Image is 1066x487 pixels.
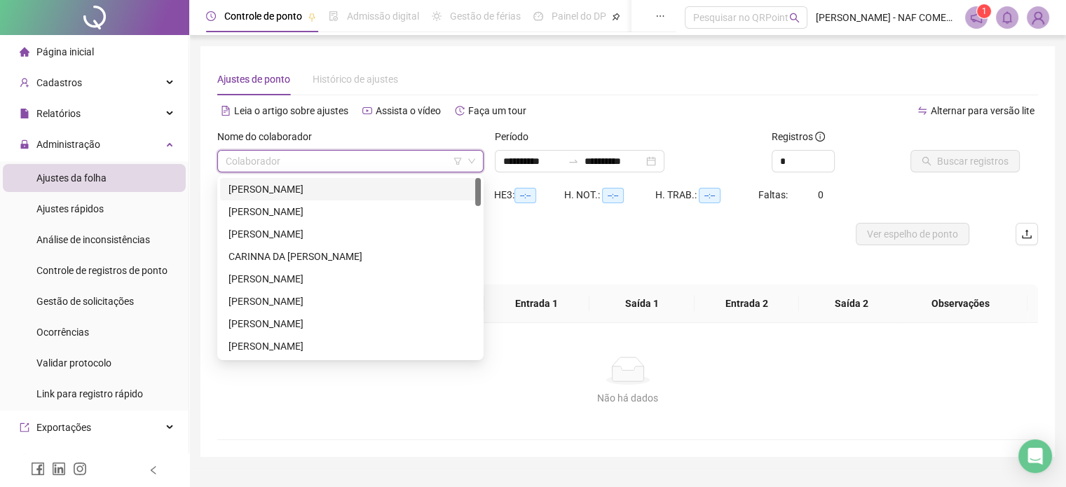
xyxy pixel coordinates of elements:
div: ADALBERTO GONÇALES NEGRAO [220,178,481,200]
span: dashboard [533,11,543,21]
div: [PERSON_NAME] [228,271,472,287]
div: [PERSON_NAME] [228,204,472,219]
span: Gestão de solicitações [36,296,134,307]
span: file [20,109,29,118]
span: search [789,13,800,23]
span: --:-- [514,188,536,203]
span: 0 [818,189,824,200]
th: Saída 2 [799,284,904,323]
span: Leia o artigo sobre ajustes [234,105,348,116]
span: Assista o vídeo [376,105,441,116]
th: Entrada 1 [484,284,589,323]
span: upload [1021,228,1032,240]
span: export [20,423,29,432]
div: HE 3: [494,187,564,203]
th: Entrada 2 [695,284,800,323]
span: history [455,106,465,116]
span: lock [20,139,29,149]
span: down [467,157,476,165]
span: pushpin [308,13,316,21]
span: left [149,465,158,475]
div: EDILSON CRUZ DA SILVA [220,313,481,335]
div: [PERSON_NAME] [228,316,472,331]
div: CARINNA DA [PERSON_NAME] [228,249,472,264]
button: Buscar registros [910,150,1020,172]
span: youtube [362,106,372,116]
label: Nome do colaborador [217,129,321,144]
span: Admissão digital [347,11,419,22]
div: H. TRAB.: [655,187,758,203]
span: 1 [982,6,987,16]
div: ANGELIA CRISTINA ALMEIDA CORREA [220,223,481,245]
span: linkedin [52,462,66,476]
div: [PERSON_NAME] [228,181,472,197]
span: filter [453,157,462,165]
span: Cadastros [36,77,82,88]
span: Administração [36,139,100,150]
span: [PERSON_NAME] - NAF COMERCIAL DE ALIMENTOS LTDA [816,10,957,25]
span: to [568,156,579,167]
span: user-add [20,78,29,88]
span: clock-circle [206,11,216,21]
span: Controle de ponto [224,11,302,22]
span: Painel do DP [552,11,606,22]
div: [PERSON_NAME] [228,338,472,354]
span: Ajustes de ponto [217,74,290,85]
span: instagram [73,462,87,476]
div: Open Intercom Messenger [1018,439,1052,473]
div: ADRIANA VIEIRA MARQUES LEITE [220,200,481,223]
div: EDGAR PINHEIRO GOMES [220,290,481,313]
div: H. NOT.: [564,187,655,203]
span: Histórico de ajustes [313,74,398,85]
span: --:-- [602,188,624,203]
th: Observações [894,284,1028,323]
th: Saída 1 [589,284,695,323]
div: CARINNA DA SILVA ELIAS [220,245,481,268]
span: facebook [31,462,45,476]
span: Observações [906,296,1017,311]
span: Validar protocolo [36,357,111,369]
div: Não há dados [234,390,1021,406]
span: Faltas: [758,189,790,200]
span: Relatórios [36,108,81,119]
span: home [20,47,29,57]
span: Exportações [36,422,91,433]
span: notification [970,11,983,24]
span: Ocorrências [36,327,89,338]
span: Link para registro rápido [36,388,143,399]
span: Análise de inconsistências [36,234,150,245]
span: Gestão de férias [450,11,521,22]
span: file-done [329,11,339,21]
span: Registros [772,129,825,144]
span: Ajustes rápidos [36,203,104,214]
img: 74275 [1027,7,1048,28]
span: sun [432,11,442,21]
span: pushpin [612,13,620,21]
span: info-circle [815,132,825,142]
span: Ajustes da folha [36,172,107,184]
div: CARLA LETICIA ANDRADE [220,268,481,290]
span: bell [1001,11,1013,24]
div: EDISON DA SILVA [220,335,481,357]
span: ellipsis [655,11,665,21]
span: Faça um tour [468,105,526,116]
span: Alternar para versão lite [931,105,1034,116]
span: Página inicial [36,46,94,57]
label: Período [495,129,538,144]
span: file-text [221,106,231,116]
div: [PERSON_NAME] [228,294,472,309]
span: swap-right [568,156,579,167]
span: Controle de registros de ponto [36,265,168,276]
button: Ver espelho de ponto [856,223,969,245]
sup: 1 [977,4,991,18]
span: Integrações [36,453,88,464]
span: --:-- [699,188,720,203]
span: swap [917,106,927,116]
div: [PERSON_NAME] [228,226,472,242]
